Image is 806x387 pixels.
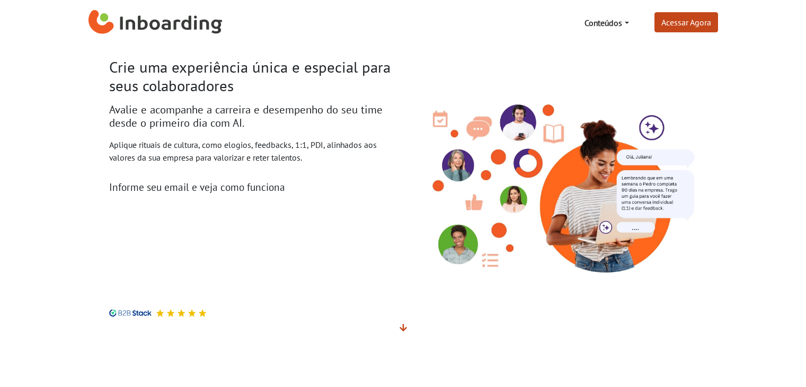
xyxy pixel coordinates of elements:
[411,85,697,278] img: Inboarding - Rutuais de Cultura com Inteligência Ariticial. Feedback, conversas 1:1, PDI.
[177,309,185,317] img: Avaliação 5 estrelas no B2B Stack
[109,181,395,193] h3: Informe seu email e veja como funciona
[109,309,152,317] img: B2B Stack logo
[654,12,718,32] a: Acessar Agora
[88,4,223,41] a: Inboarding Home Page
[198,309,207,317] img: Avaliação 5 estrelas no B2B Stack
[88,7,223,39] img: Inboarding Home
[188,309,196,317] img: Avaliação 5 estrelas no B2B Stack
[400,322,407,333] span: Veja mais detalhes abaixo
[580,12,633,33] a: Conteúdos
[109,197,370,296] iframe: Form 1
[109,103,395,130] h2: Avalie e acompanhe a carreira e desempenho do seu time desde o primeiro dia com AI.
[109,58,395,95] h1: Crie uma experiência única e especial para seus colaboradores
[156,309,164,317] img: Avaliação 5 estrelas no B2B Stack
[152,309,207,317] div: Avaliação 5 estrelas no B2B Stack
[166,309,175,317] img: Avaliação 5 estrelas no B2B Stack
[109,138,395,164] p: Aplique rituais de cultura, como elogios, feedbacks, 1:1, PDI, alinhados aos valores da sua empre...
